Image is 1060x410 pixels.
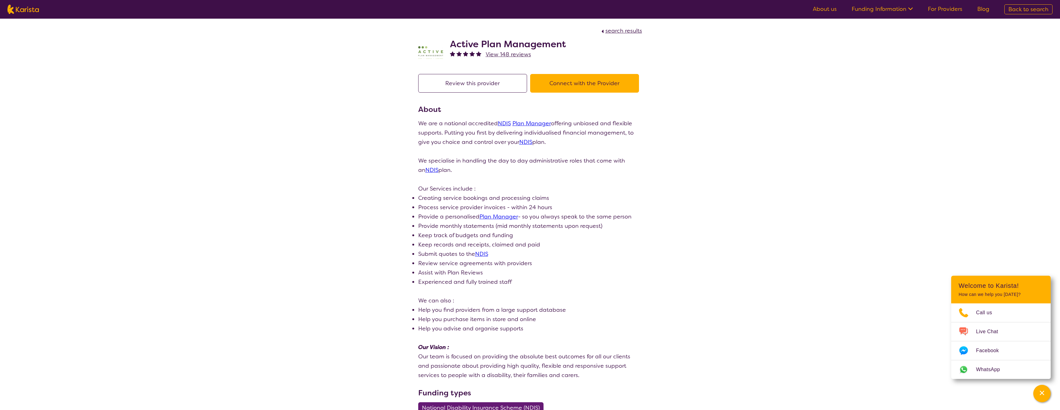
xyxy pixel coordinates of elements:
[928,5,962,13] a: For Providers
[530,74,639,93] button: Connect with the Provider
[450,39,566,50] h2: Active Plan Management
[418,259,642,268] li: Review service agreements with providers
[418,249,642,259] li: Submit quotes to the
[530,80,642,87] a: Connect with the Provider
[519,138,532,146] a: NDIS
[418,305,642,315] li: Help you find providers from a large support database
[418,40,443,65] img: pypzb5qm7jexfhutod0x.png
[7,5,39,14] img: Karista logo
[418,343,449,351] em: Our Vision :
[959,292,1043,297] p: How can we help you [DATE]?
[470,51,475,56] img: fullstar
[1008,6,1048,13] span: Back to search
[976,365,1007,374] span: WhatsApp
[476,51,481,56] img: fullstar
[418,193,642,203] li: Creating service bookings and processing claims
[976,327,1006,336] span: Live Chat
[1033,385,1051,402] button: Channel Menu
[418,352,642,380] p: Our team is focused on providing the absolute best outcomes for all our clients and passionate ab...
[479,213,518,220] a: Plan Manager
[418,104,642,115] h3: About
[418,119,642,147] p: We are a national accredited offering unbiased and flexible supports. Putting you first by delive...
[418,80,530,87] a: Review this provider
[463,51,468,56] img: fullstar
[425,166,438,174] a: NDIS
[418,221,642,231] li: Provide monthly statements (mid monthly statements upon request)
[418,203,642,212] li: Process service provider invoices - within 24 hours
[1004,4,1053,14] a: Back to search
[959,282,1043,289] h2: Welcome to Karista!
[418,184,642,193] p: Our Services include :
[498,120,511,127] a: NDIS
[951,303,1051,379] ul: Choose channel
[450,51,455,56] img: fullstar
[976,346,1006,355] span: Facebook
[418,212,642,221] li: Provide a personalised - so you always speak to the same person
[418,387,642,398] h3: Funding types
[418,315,642,324] li: Help you purchase items in store and online
[418,156,642,175] p: We specialise in handling the day to day administrative roles that come with an plan.
[512,120,551,127] a: Plan Manager
[418,74,527,93] button: Review this provider
[418,324,642,333] li: Help you advise and organise supports
[418,277,642,287] li: Experienced and fully trained staff
[813,5,837,13] a: About us
[418,268,642,277] li: Assist with Plan Reviews
[418,231,642,240] li: Keep track of budgets and funding
[951,276,1051,379] div: Channel Menu
[486,51,531,58] span: View 148 reviews
[852,5,913,13] a: Funding Information
[600,27,642,35] a: search results
[605,27,642,35] span: search results
[486,50,531,59] a: View 148 reviews
[418,296,642,305] p: We can also :
[976,308,1000,317] span: Call us
[977,5,989,13] a: Blog
[418,240,642,249] li: Keep records and receipts, claimed and paid
[951,360,1051,379] a: Web link opens in a new tab.
[456,51,462,56] img: fullstar
[475,250,488,258] a: NDIS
